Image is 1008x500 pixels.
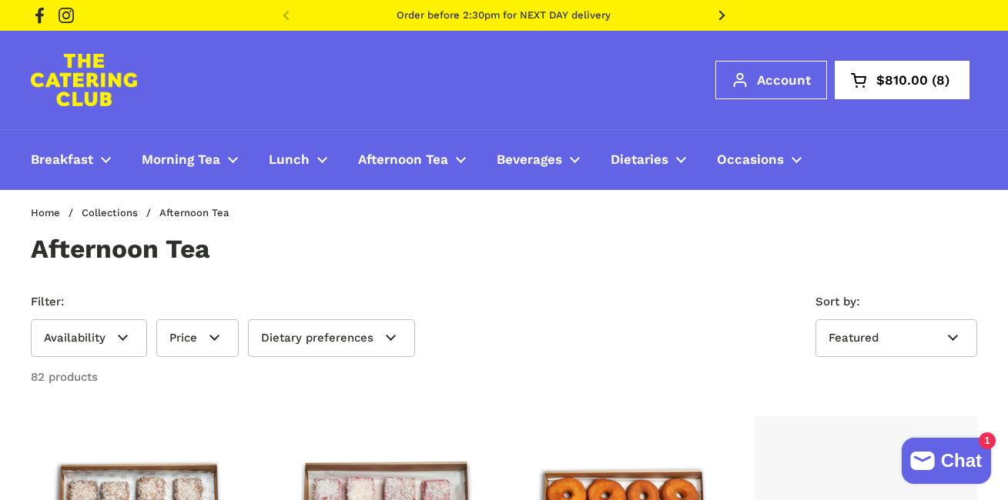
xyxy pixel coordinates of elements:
a: Collections [82,207,138,218]
span: Afternoon Tea [358,152,448,169]
span: Afternoon Tea [159,208,229,218]
a: Lunch [253,142,343,178]
span: Lunch [269,152,310,169]
span: Dietaries [611,152,668,169]
span: Occasions [717,152,784,169]
a: Dietaries [595,142,702,178]
a: Account [715,61,827,99]
span: $810.00 [876,74,928,87]
h1: Afternoon Tea [31,236,209,262]
span: / [146,208,151,218]
a: Order before 2:30pm for NEXT DAY delivery [397,10,611,21]
a: Breakfast [15,142,126,178]
a: Occasions [702,142,817,178]
span: Breakfast [31,152,93,169]
nav: breadcrumbs [31,208,248,218]
span: 8 [928,74,953,87]
label: Sort by: [815,293,977,311]
summary: Dietary preferences [248,319,415,357]
summary: Availability [31,319,147,357]
p: Filter: [31,293,424,311]
span: Morning Tea [142,152,220,169]
span: Beverages [497,152,562,169]
span: Availability [44,331,105,345]
img: The Catering Club [31,54,137,106]
span: / [69,208,73,218]
a: Afternoon Tea [343,142,481,178]
inbox-online-store-chat: Shopify online store chat [897,438,996,488]
summary: Price [156,319,239,357]
a: Morning Tea [126,142,253,178]
p: 82 products [31,368,98,386]
span: Price [169,331,197,345]
span: Dietary preferences [261,331,373,345]
a: Beverages [481,142,595,178]
a: Home [31,207,60,218]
